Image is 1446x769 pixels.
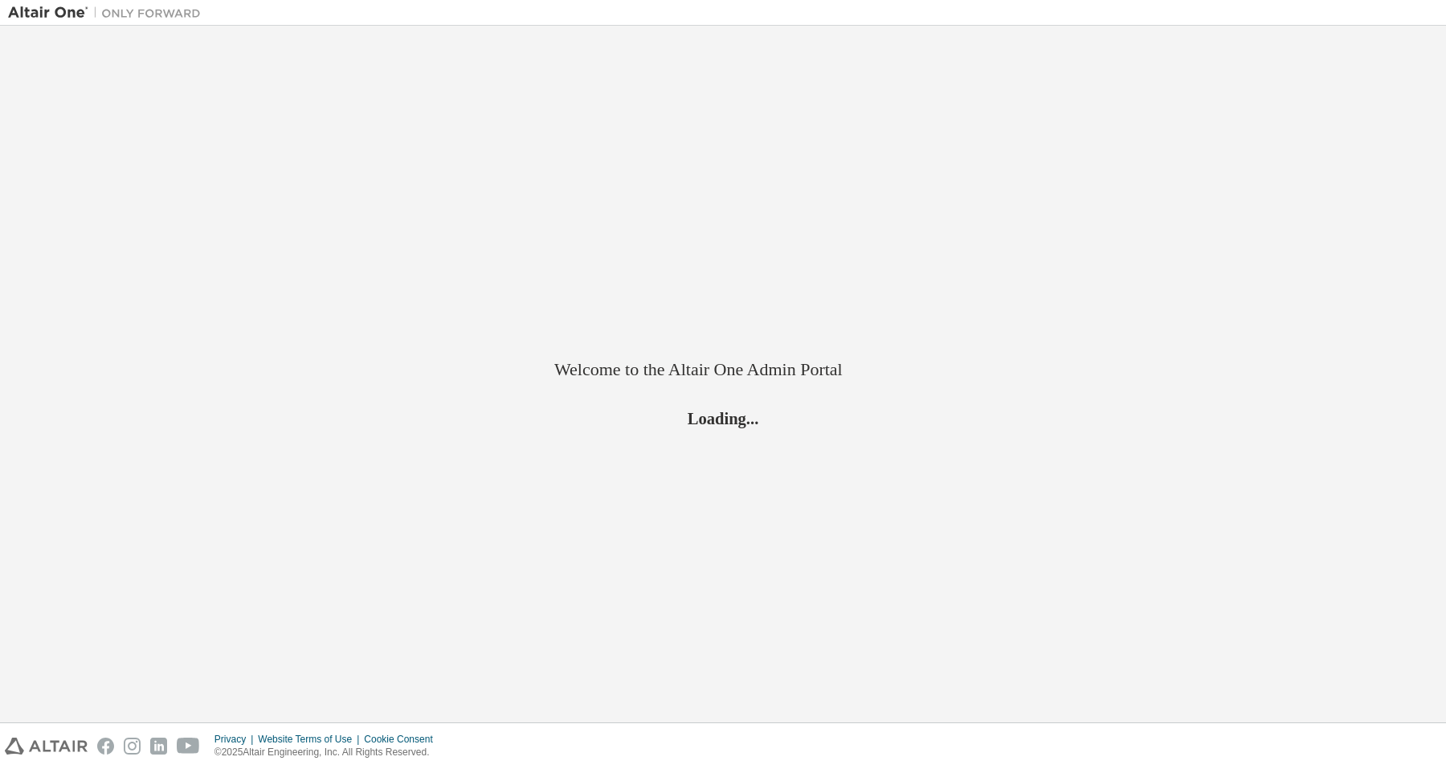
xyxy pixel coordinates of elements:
img: instagram.svg [124,738,141,755]
img: linkedin.svg [150,738,167,755]
img: Altair One [8,5,209,21]
p: © 2025 Altair Engineering, Inc. All Rights Reserved. [214,746,443,759]
img: altair_logo.svg [5,738,88,755]
img: facebook.svg [97,738,114,755]
img: youtube.svg [177,738,200,755]
div: Website Terms of Use [258,733,364,746]
div: Cookie Consent [364,733,442,746]
h2: Loading... [554,407,892,428]
h2: Welcome to the Altair One Admin Portal [554,358,892,381]
div: Privacy [214,733,258,746]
